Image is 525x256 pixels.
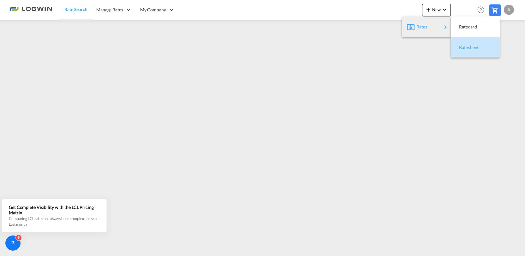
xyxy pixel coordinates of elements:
[456,19,495,35] div: Ratecard
[456,40,495,55] div: Ratesheet
[459,21,466,33] span: Ratecard
[459,41,466,54] span: Ratesheet
[442,23,449,31] md-icon: icon-chevron-right
[416,21,424,33] span: Rates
